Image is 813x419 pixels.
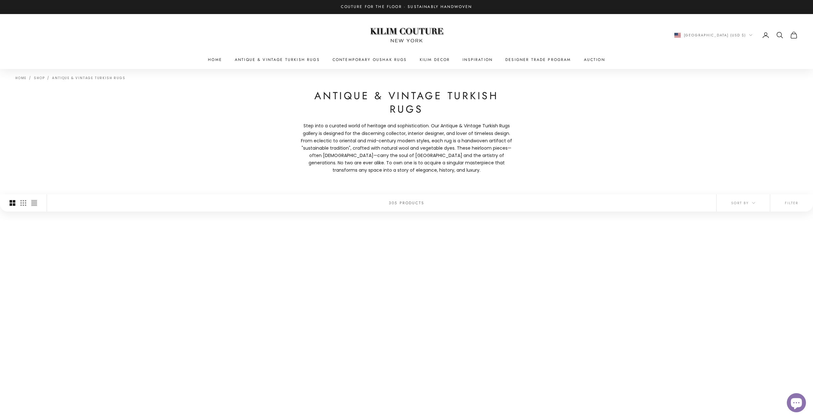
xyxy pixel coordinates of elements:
[15,76,27,80] a: Home
[717,194,770,212] button: Sort by
[208,56,222,63] a: Home
[31,194,37,212] button: Switch to compact product images
[52,76,125,80] a: Antique & Vintage Turkish Rugs
[684,32,746,38] span: [GEOGRAPHIC_DATA] (USD $)
[333,56,407,63] a: Contemporary Oushak Rugs
[505,56,571,63] a: Designer Trade Program
[389,200,424,206] p: 305 products
[674,32,753,38] button: Change country or currency
[674,33,681,38] img: United States
[785,393,808,414] inbox-online-store-chat: Shopify online store chat
[15,56,798,63] nav: Primary navigation
[15,75,125,80] nav: Breadcrumb
[674,31,798,39] nav: Secondary navigation
[770,194,813,212] button: Filter
[20,194,26,212] button: Switch to smaller product images
[34,76,45,80] a: Shop
[463,56,493,63] a: Inspiration
[235,56,320,63] a: Antique & Vintage Turkish Rugs
[10,194,15,212] button: Switch to larger product images
[367,20,447,50] img: Logo of Kilim Couture New York
[298,122,515,174] p: Step into a curated world of heritage and sophistication. Our Antique & Vintage Turkish Rugs gall...
[341,4,472,10] p: Couture for the Floor · Sustainably Handwoven
[298,89,515,116] h1: Antique & Vintage Turkish Rugs
[584,56,605,63] a: Auction
[420,56,450,63] summary: Kilim Decor
[731,200,755,206] span: Sort by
